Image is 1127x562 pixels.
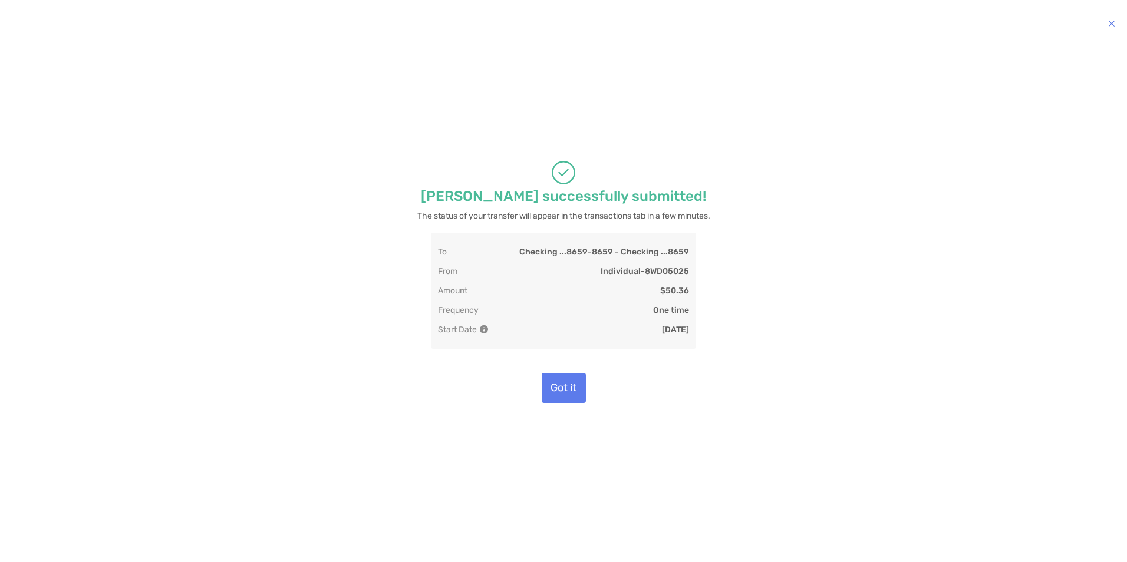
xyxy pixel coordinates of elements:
p: One time [653,305,689,315]
p: [DATE] [662,325,689,335]
p: The status of your transfer will appear in the transactions tab in a few minutes. [417,209,710,223]
p: Checking ...8659 - 8659 - Checking ...8659 [519,247,689,257]
p: Start Date [438,325,487,335]
p: Amount [438,286,467,296]
p: To [438,247,447,257]
p: $50.36 [660,286,689,296]
p: [PERSON_NAME] successfully submitted! [421,189,706,204]
p: Individual - 8WD05025 [601,266,689,276]
button: Got it [542,373,586,403]
p: Frequency [438,305,479,315]
p: From [438,266,457,276]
